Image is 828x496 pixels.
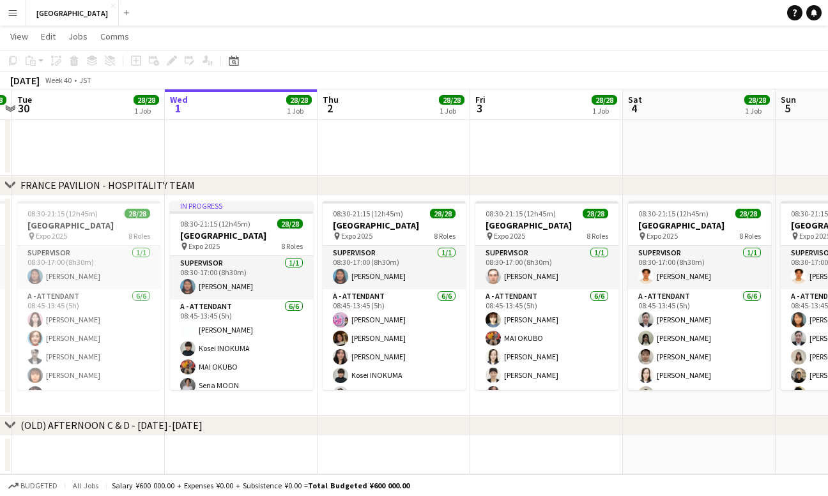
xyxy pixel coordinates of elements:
span: Jobs [68,31,88,42]
span: Comms [100,31,129,42]
div: (OLD) AFTERNOON C & D - [DATE]-[DATE] [20,419,203,432]
button: [GEOGRAPHIC_DATA] [26,1,119,26]
a: Edit [36,28,61,45]
a: View [5,28,33,45]
span: Total Budgeted ¥600 000.00 [308,481,410,490]
a: Jobs [63,28,93,45]
span: View [10,31,28,42]
span: All jobs [70,481,101,490]
a: Comms [95,28,134,45]
div: Salary ¥600 000.00 + Expenses ¥0.00 + Subsistence ¥0.00 = [112,481,410,490]
span: Budgeted [20,481,57,490]
div: [DATE] [10,74,40,87]
div: JST [79,75,91,85]
div: FRANCE PAVILION - HOSPITALITY TEAM [20,179,195,192]
span: Edit [41,31,56,42]
span: Week 40 [42,75,74,85]
button: Budgeted [6,479,59,493]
